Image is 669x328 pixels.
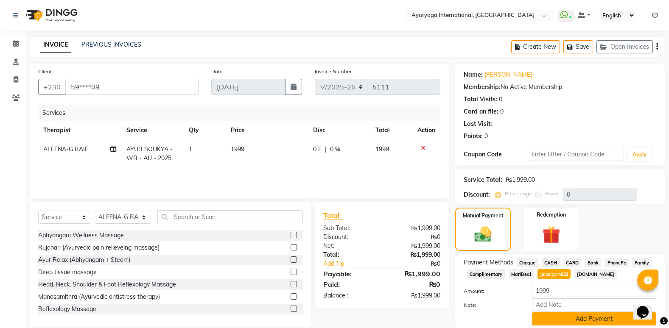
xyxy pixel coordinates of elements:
span: 0 % [330,145,340,154]
span: 1999 [231,145,244,153]
div: Manasamithra (Ayurvedic antistress therapy) [38,292,160,301]
th: Price [226,121,308,140]
div: Head, Neck, Shoulder & Foot Reflexology Massage [38,280,176,289]
div: - [494,120,496,128]
label: Manual Payment [463,212,504,220]
div: Net: [317,242,382,250]
div: ₨1,999.00 [382,242,447,250]
div: No Active Membership [464,83,656,92]
span: | [325,145,327,154]
a: PREVIOUS INVOICES [81,41,141,48]
button: +230 [38,79,66,95]
label: Date [211,68,223,75]
span: Cheque [517,258,538,267]
div: Payable: [317,269,382,279]
span: CARD [563,258,582,267]
div: ₨0 [382,279,447,289]
a: [PERSON_NAME] [484,70,532,79]
iframe: chat widget [633,294,661,320]
th: Service [121,121,184,140]
th: Therapist [38,121,121,140]
span: PhonePe [605,258,629,267]
input: Enter Offer / Coupon Code [528,148,624,161]
th: Total [370,121,412,140]
label: Invoice Number [315,68,352,75]
label: Fixed [545,190,558,197]
button: Add Payment [532,312,656,325]
span: 1 [189,145,192,153]
button: Save [563,40,593,53]
button: Apply [627,148,652,161]
span: [DOMAIN_NAME] [574,269,617,279]
div: Reflexology Massage [38,305,96,314]
img: _cash.svg [469,225,497,244]
div: Deep tissue massage [38,268,97,277]
img: _gift.svg [537,224,565,246]
div: 0 [484,132,488,141]
div: ₨1,999.00 [382,224,447,233]
div: Points: [464,132,483,141]
div: 0 [500,107,504,116]
th: Disc [308,121,370,140]
input: Search by Name/Mobile/Email/Code [65,79,199,95]
input: Amount [532,284,656,297]
span: 1999 [375,145,389,153]
span: Family [632,258,652,267]
a: INVOICE [40,37,71,53]
div: Total: [317,250,382,259]
label: Amount: [457,287,526,295]
div: Membership: [464,83,501,92]
div: ₨1,999.00 [382,269,447,279]
div: Card on file: [464,107,498,116]
label: Percentage [505,190,532,197]
span: Payment Methods [464,258,513,267]
span: AYUR SOUKYA - WB - AU - 2025 [126,145,173,162]
label: Note: [457,301,526,309]
div: Balance : [317,291,382,300]
button: Open Invoices [596,40,653,53]
label: Redemption [537,211,566,219]
span: CASH [542,258,560,267]
input: Add Note [532,298,656,311]
div: Sub Total: [317,224,382,233]
span: ALEENA-G BAIE [43,145,88,153]
span: Total [323,211,343,220]
div: Last Visit: [464,120,492,128]
div: ₨1,999.00 [382,250,447,259]
img: logo [22,3,80,27]
div: Ayur Relax (Abhyangam + Steam) [38,256,130,264]
span: Juice by MCB [537,269,571,279]
div: ₨1,999.00 [382,291,447,300]
div: 0 [499,95,502,104]
div: Coupon Code [464,150,528,159]
div: Discount: [317,233,382,242]
div: Paid: [317,279,382,289]
div: Service Total: [464,175,502,184]
div: Rujahari (Ayurvedic pain relieveing massage) [38,243,160,252]
label: Client [38,68,52,75]
a: Add Tip [317,259,393,268]
span: Complimentary [467,269,505,279]
div: ₨0 [382,233,447,242]
div: Services [39,105,447,121]
div: Discount: [464,190,490,199]
span: 0 F [313,145,322,154]
span: MariDeal [509,269,534,279]
div: Total Visits: [464,95,497,104]
input: Search or Scan [157,210,303,223]
div: Abhyangam Wellness Massage [38,231,124,240]
th: Action [412,121,440,140]
th: Qty [184,121,225,140]
button: Create New [511,40,560,53]
div: ₨0 [392,259,447,268]
span: Bank [585,258,601,267]
div: ₨1,999.00 [506,175,535,184]
div: Name: [464,70,483,79]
